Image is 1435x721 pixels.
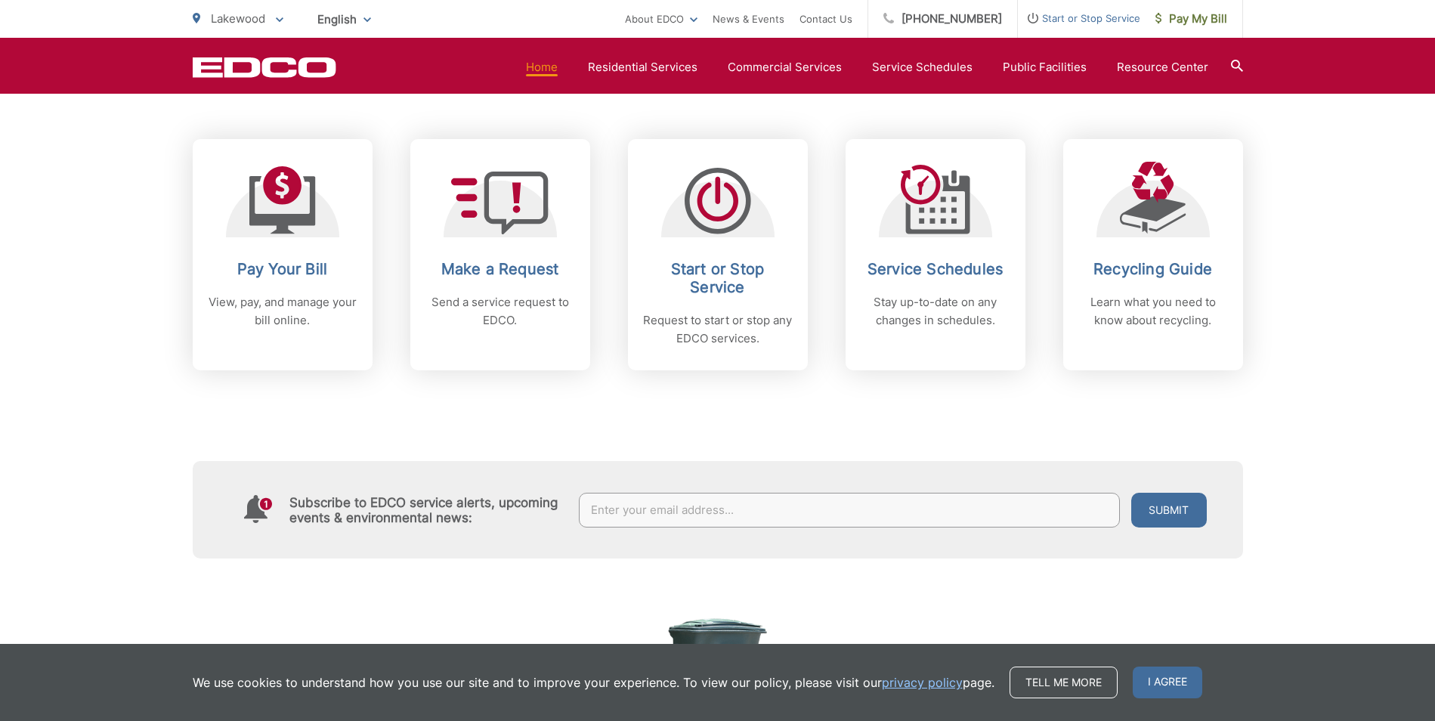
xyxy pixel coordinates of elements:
[882,673,963,692] a: privacy policy
[846,139,1025,370] a: Service Schedules Stay up-to-date on any changes in schedules.
[193,673,994,692] p: We use cookies to understand how you use our site and to improve your experience. To view our pol...
[861,260,1010,278] h2: Service Schedules
[193,139,373,370] a: Pay Your Bill View, pay, and manage your bill online.
[872,58,973,76] a: Service Schedules
[306,6,382,32] span: English
[1003,58,1087,76] a: Public Facilities
[625,10,697,28] a: About EDCO
[1010,667,1118,698] a: Tell me more
[1078,260,1228,278] h2: Recycling Guide
[643,311,793,348] p: Request to start or stop any EDCO services.
[643,260,793,296] h2: Start or Stop Service
[1078,293,1228,330] p: Learn what you need to know about recycling.
[211,11,265,26] span: Lakewood
[799,10,852,28] a: Contact Us
[728,58,842,76] a: Commercial Services
[861,293,1010,330] p: Stay up-to-date on any changes in schedules.
[425,293,575,330] p: Send a service request to EDCO.
[425,260,575,278] h2: Make a Request
[1063,139,1243,370] a: Recycling Guide Learn what you need to know about recycling.
[208,260,357,278] h2: Pay Your Bill
[713,10,784,28] a: News & Events
[208,293,357,330] p: View, pay, and manage your bill online.
[1155,10,1227,28] span: Pay My Bill
[579,493,1120,528] input: Enter your email address...
[1117,58,1208,76] a: Resource Center
[289,495,564,525] h4: Subscribe to EDCO service alerts, upcoming events & environmental news:
[588,58,697,76] a: Residential Services
[410,139,590,370] a: Make a Request Send a service request to EDCO.
[1131,493,1207,528] button: Submit
[526,58,558,76] a: Home
[1133,667,1202,698] span: I agree
[193,57,336,78] a: EDCD logo. Return to the homepage.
